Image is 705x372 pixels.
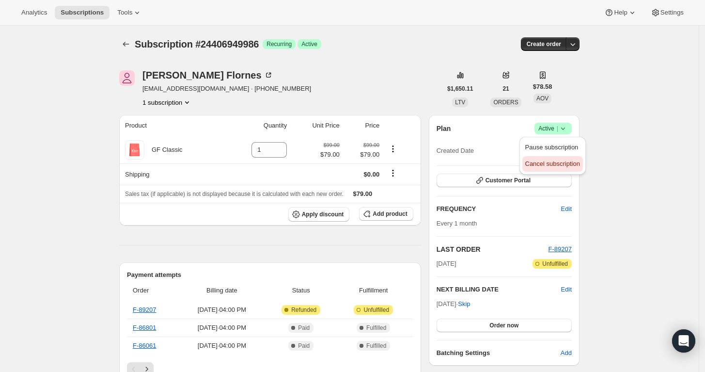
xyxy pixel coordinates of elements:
div: Open Intercom Messenger [672,329,695,353]
span: Settings [660,9,684,16]
span: Skip [458,299,470,309]
div: GF Classic [144,145,183,155]
span: [EMAIL_ADDRESS][DOMAIN_NAME] · [PHONE_NUMBER] [142,84,311,94]
span: [DATE] [437,259,456,269]
button: Pause subscription [522,140,583,155]
span: Recurring [266,40,292,48]
h2: Payment attempts [127,270,413,280]
span: Tools [117,9,132,16]
span: Paid [298,324,310,332]
small: $99.00 [363,142,379,148]
small: $99.00 [324,142,340,148]
span: Fulfilled [366,342,386,350]
span: $79.00 [320,150,340,160]
span: Order now [489,322,518,329]
button: Settings [645,6,689,19]
span: $79.00 [345,150,379,160]
span: [DATE] · [437,300,470,307]
span: $79.00 [353,190,373,197]
span: Emerson Flornes [119,70,135,86]
span: [DATE] · 04:00 PM [181,341,262,351]
span: Customer Portal [486,177,531,184]
span: Pause subscription [525,144,579,151]
a: F-86801 [133,324,156,331]
span: Edit [561,204,572,214]
button: Edit [555,201,578,217]
h6: Batching Settings [437,348,561,358]
span: Sales tax (if applicable) is not displayed because it is calculated with each new order. [125,191,344,197]
span: Unfulfilled [542,260,568,268]
th: Shipping [119,163,224,185]
button: Product actions [385,144,401,154]
span: Analytics [21,9,47,16]
span: Subscription #24406949986 [135,39,259,49]
th: Unit Price [290,115,343,136]
span: Refunded [291,306,316,314]
span: Paid [298,342,310,350]
button: 21 [497,82,515,96]
span: LTV [455,99,465,106]
span: Cancel subscription [525,160,580,167]
span: $0.00 [364,171,380,178]
span: Status [268,286,334,295]
h2: Plan [437,124,451,133]
span: Fulfillment [340,286,407,295]
button: Apply discount [288,207,350,222]
button: Help [598,6,642,19]
span: [DATE] · 04:00 PM [181,323,262,333]
span: Fulfilled [366,324,386,332]
button: Skip [452,296,476,312]
button: Subscriptions [55,6,110,19]
button: Customer Portal [437,174,572,187]
a: F-86061 [133,342,156,349]
th: Product [119,115,224,136]
h2: FREQUENCY [437,204,561,214]
span: Create order [527,40,561,48]
span: $1,650.11 [447,85,473,93]
span: Billing date [181,286,262,295]
span: Every 1 month [437,220,477,227]
button: Tools [111,6,148,19]
button: Create order [521,37,567,51]
button: Subscriptions [119,37,133,51]
button: Shipping actions [385,168,401,178]
button: Cancel subscription [522,156,583,172]
button: Edit [561,285,572,294]
span: | [557,125,558,132]
span: Active [301,40,317,48]
span: Created Date [437,146,474,156]
button: Add product [359,207,413,221]
button: F-89207 [548,244,572,254]
button: Add [555,345,578,361]
span: Apply discount [302,210,344,218]
span: Help [614,9,627,16]
a: F-89207 [133,306,156,313]
span: Unfulfilled [363,306,389,314]
span: Subscriptions [61,9,104,16]
span: Active [538,124,568,133]
span: ORDERS [493,99,518,106]
div: [PERSON_NAME] Flornes [142,70,273,80]
button: Product actions [142,97,192,107]
span: Add [561,348,572,358]
button: Analytics [16,6,53,19]
th: Price [343,115,382,136]
span: $78.58 [533,82,552,92]
button: Order now [437,319,572,332]
span: Add product [373,210,407,218]
span: 21 [502,85,509,93]
span: AOV [536,95,548,102]
a: F-89207 [548,245,572,253]
h2: NEXT BILLING DATE [437,285,561,294]
button: $1,650.11 [441,82,479,96]
th: Order [127,280,178,301]
h2: LAST ORDER [437,244,548,254]
th: Quantity [224,115,290,136]
span: [DATE] · 04:00 PM [181,305,262,315]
